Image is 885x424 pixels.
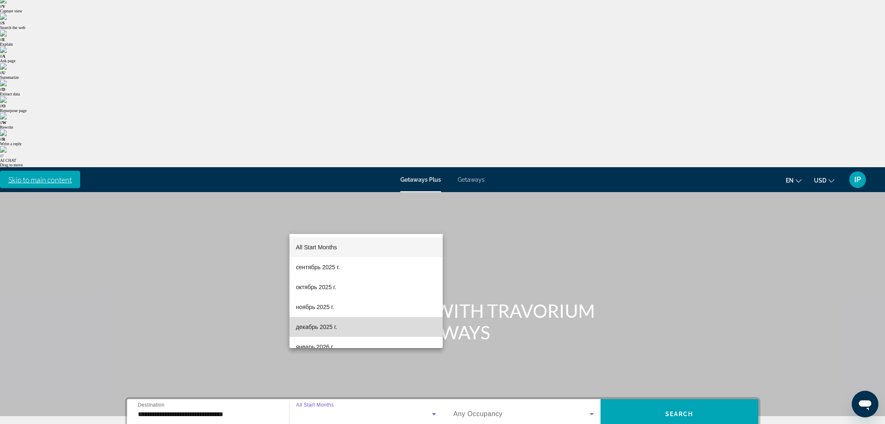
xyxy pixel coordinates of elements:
[296,322,337,332] span: декабрь 2025 г.
[852,391,878,417] iframe: Кнопка запуска окна обмена сообщениями
[296,262,340,272] span: сентябрь 2025 г.
[296,282,336,292] span: октябрь 2025 г.
[296,342,334,352] span: январь 2026 г.
[296,302,334,312] span: ноябрь 2025 г.
[296,244,337,251] span: All Start Months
